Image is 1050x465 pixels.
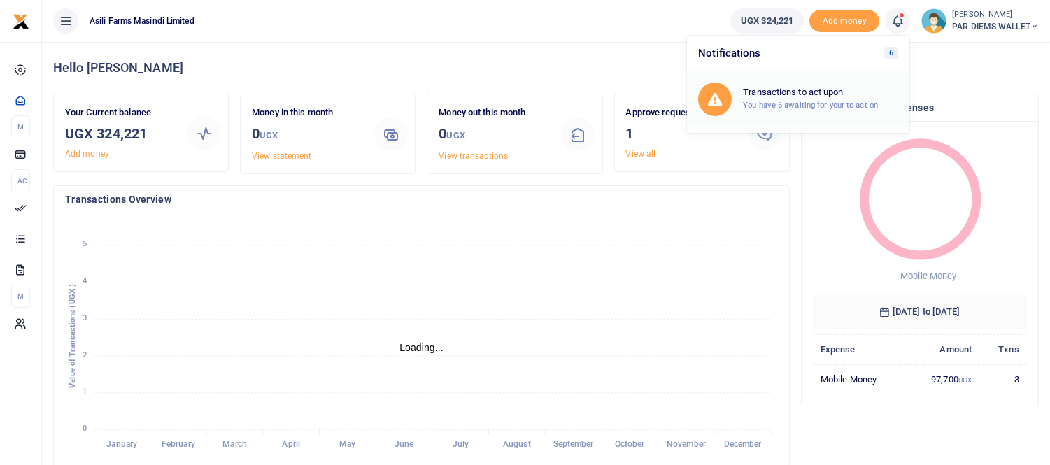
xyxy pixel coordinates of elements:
small: [PERSON_NAME] [952,9,1039,21]
li: M [11,115,30,138]
a: View transactions [439,151,508,161]
tspan: June [395,440,414,450]
tspan: November [667,440,707,450]
span: PAR DIEMS WALLET [952,20,1039,33]
img: logo-small [13,13,29,30]
small: UGX [260,130,278,141]
h4: Transactions Overview [65,192,778,207]
a: View statement [252,151,311,161]
small: UGX [958,376,972,384]
td: Mobile Money [813,365,907,394]
span: UGX 324,221 [741,14,793,28]
p: Money out this month [439,106,550,120]
a: Transactions to act upon You have 6 awaiting for your to act on [687,71,909,127]
h6: [DATE] to [DATE] [813,295,1027,329]
h3: UGX 324,221 [65,123,176,144]
span: 6 [884,47,899,59]
tspan: 4 [83,276,87,285]
a: View all [626,149,656,159]
a: Add money [809,15,879,25]
tspan: September [553,440,595,450]
tspan: August [503,440,531,450]
h3: 1 [626,123,737,144]
th: Amount [907,335,980,365]
li: M [11,285,30,308]
span: Add money [809,10,879,33]
h6: Notifications [687,36,909,71]
h6: Transactions to act upon [743,87,898,98]
li: Toup your wallet [809,10,879,33]
text: Loading... [399,342,444,353]
tspan: January [106,440,137,450]
h4: Hello [PERSON_NAME] [53,60,1039,76]
span: Asili Farms Masindi Limited [84,15,200,27]
tspan: July [453,440,469,450]
td: 3 [979,365,1027,394]
th: Expense [813,335,907,365]
text: Value of Transactions (UGX ) [68,284,77,388]
h3: 0 [439,123,550,146]
span: Mobile Money [900,271,956,281]
small: UGX [446,130,464,141]
p: Approve requests [626,106,737,120]
tspan: October [615,440,646,450]
tspan: April [283,440,301,450]
a: logo-small logo-large logo-large [13,15,29,26]
tspan: 1 [83,387,87,396]
p: Your Current balance [65,106,176,120]
tspan: December [724,440,762,450]
a: profile-user [PERSON_NAME] PAR DIEMS WALLET [921,8,1039,34]
h3: 0 [252,123,363,146]
tspan: 0 [83,424,87,433]
li: Ac [11,169,30,192]
li: Wallet ballance [725,8,809,34]
tspan: March [222,440,247,450]
h4: Top Payments & Expenses [813,100,1027,115]
th: Txns [979,335,1027,365]
td: 97,700 [907,365,980,394]
p: Money in this month [252,106,363,120]
tspan: February [162,440,195,450]
tspan: 5 [83,240,87,249]
tspan: May [339,440,355,450]
a: UGX 324,221 [730,8,804,34]
tspan: 3 [83,313,87,322]
a: Add money [65,149,109,159]
img: profile-user [921,8,946,34]
tspan: 2 [83,350,87,359]
small: You have 6 awaiting for your to act on [743,100,878,110]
